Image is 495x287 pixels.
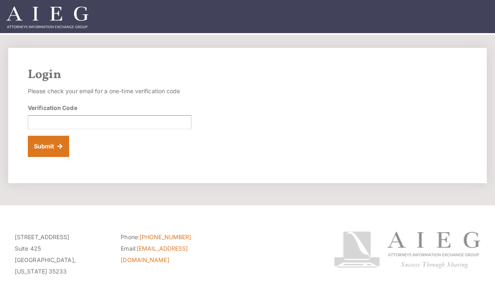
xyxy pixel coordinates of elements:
[334,231,480,268] img: Attorneys Information Exchange Group logo
[121,245,188,263] a: [EMAIL_ADDRESS][DOMAIN_NAME]
[121,243,214,266] li: Email:
[28,67,467,82] h2: Login
[28,136,69,157] button: Submit
[121,231,214,243] li: Phone:
[28,103,77,112] label: Verification Code
[139,233,191,240] a: [PHONE_NUMBER]
[15,231,108,277] p: [STREET_ADDRESS] Suite 425 [GEOGRAPHIC_DATA], [US_STATE] 35233
[7,7,88,28] img: Attorneys Information Exchange Group
[28,85,191,97] p: Please check your email for a one-time verification code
